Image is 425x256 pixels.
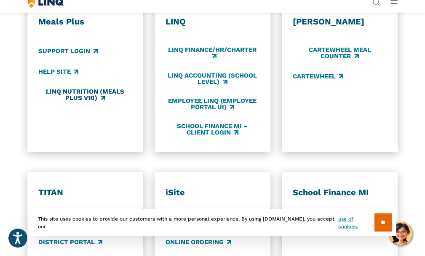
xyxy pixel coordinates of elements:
h3: iSite [166,187,259,198]
a: CARTEWHEEL [293,72,343,81]
a: Support Login [38,46,98,56]
h3: LINQ [166,16,259,27]
a: Help Site [38,67,78,76]
button: Hello, have a question? Let’s chat. [389,222,412,245]
div: This site uses cookies to provide our customers with a more personal experience. By using [DOMAIN... [29,209,396,236]
h3: TITAN [38,187,132,198]
a: School Finance MI – Client Login [166,122,259,136]
a: LINQ Finance/HR/Charter [166,46,259,60]
a: Employee LINQ (Employee Portal UI) [166,97,259,111]
a: CARTEWHEEL Meal Counter [293,46,387,60]
a: LINQ Accounting (school level) [166,72,259,86]
a: use of cookies. [338,215,374,230]
h3: [PERSON_NAME] [293,16,387,27]
h3: School Finance MI [293,187,387,198]
h3: Meals Plus [38,16,132,27]
a: LINQ Nutrition (Meals Plus v10) [38,88,132,102]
